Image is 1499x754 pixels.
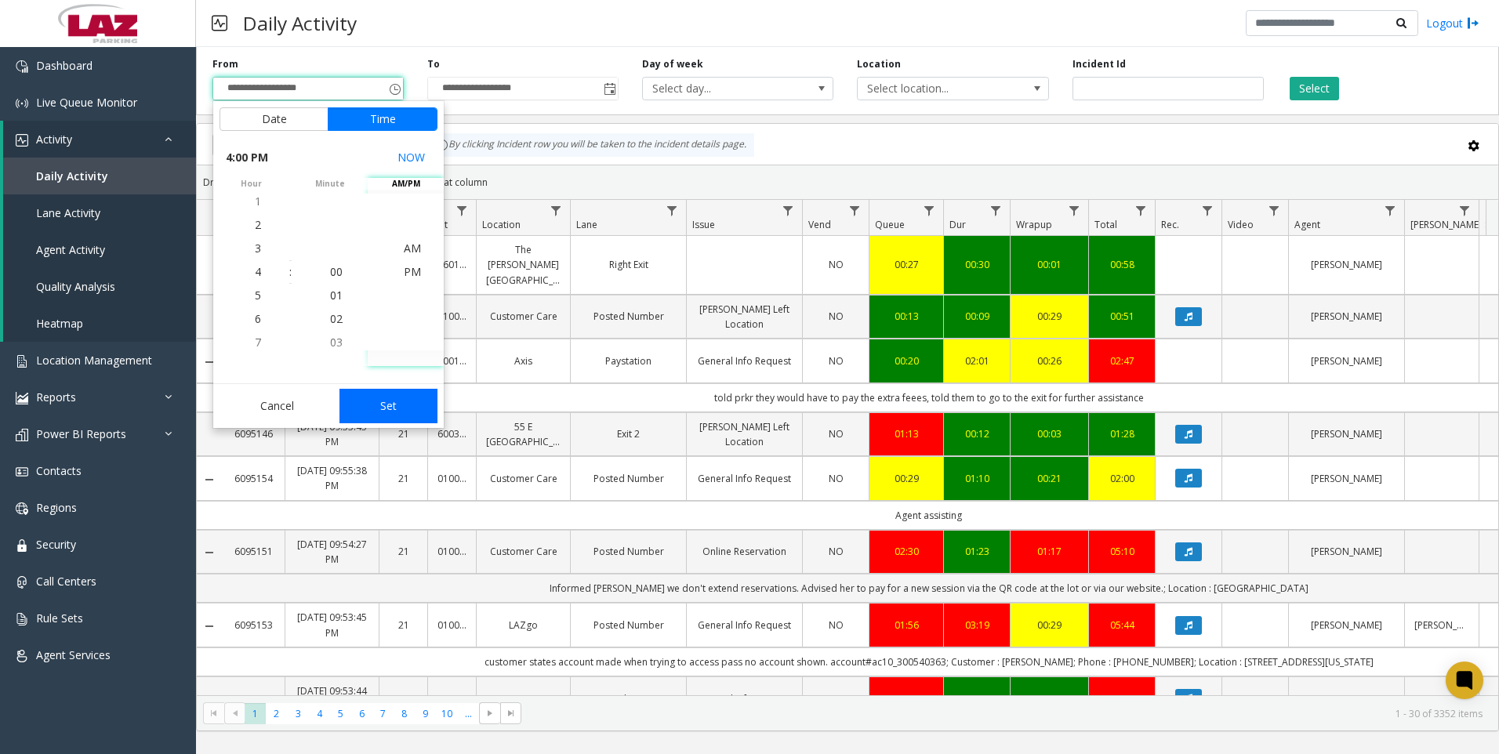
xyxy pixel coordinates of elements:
a: 02:30 [879,544,934,559]
a: Lane Filter Menu [662,200,683,221]
span: Page 7 [372,703,394,724]
a: 00:25 [1020,691,1079,706]
div: 02:00 [1098,471,1145,486]
a: 21 [389,544,418,559]
kendo-pager-info: 1 - 30 of 3352 items [531,707,1483,720]
span: AM/PM [368,178,444,190]
a: YES [812,691,859,706]
a: Collapse Details [197,473,222,486]
a: Customer Care [486,309,561,324]
a: The [PERSON_NAME][GEOGRAPHIC_DATA] [486,242,561,288]
a: Location Filter Menu [546,200,567,221]
span: Agent Services [36,647,111,662]
div: 00:01 [1020,257,1079,272]
a: 01:17 [1020,544,1079,559]
a: NO [812,471,859,486]
img: 'icon' [16,539,28,552]
a: Issue Filter Menu [778,200,799,221]
a: 05:44 [1098,618,1145,633]
span: 4:00 PM [226,147,268,169]
div: By clicking Incident row you will be taken to the incident details page. [428,133,754,157]
a: Daily Activity [3,158,196,194]
img: 'icon' [16,355,28,368]
div: 00:29 [1020,309,1079,324]
div: 00:21 [1020,471,1079,486]
a: General Info Request [696,471,793,486]
div: 00:12 [953,426,1000,441]
button: Set [339,389,438,423]
a: 01:10 [953,471,1000,486]
span: Page 3 [288,703,309,724]
a: 03:20 [1098,691,1145,706]
a: [PERSON_NAME] [1298,257,1395,272]
a: 21 [389,471,418,486]
a: 01:56 [879,618,934,633]
span: Location [482,218,521,231]
label: Day of week [642,57,703,71]
a: NO [812,309,859,324]
span: Regions [36,500,77,515]
img: 'icon' [16,429,28,441]
span: [PERSON_NAME] [1410,218,1482,231]
a: Parker Filter Menu [1454,200,1475,221]
a: 21 [389,691,418,706]
img: 'icon' [16,60,28,73]
a: Heatmap [3,305,196,342]
div: 02:47 [1098,353,1145,368]
a: General Info Request [696,353,793,368]
a: 21 [389,618,418,633]
a: NO [812,618,859,633]
a: 6095146 [231,426,275,441]
span: YES [828,692,844,705]
a: Customer Care [486,471,561,486]
label: Incident Id [1073,57,1126,71]
a: Agent Activity [3,231,196,268]
span: NO [829,258,844,271]
span: Daily Activity [36,169,108,183]
a: 600101 [437,353,466,368]
div: 00:51 [1098,309,1145,324]
a: Posted Number [580,544,677,559]
a: 6095154 [231,471,275,486]
span: Rec. [1161,218,1179,231]
a: [PERSON_NAME] Left Location [696,302,793,332]
a: 850109 [437,691,466,706]
a: [DATE] 09:53:45 PM [295,610,369,640]
a: Logout [1426,15,1479,31]
a: 05:10 [1098,544,1145,559]
span: 01 [330,288,343,303]
span: Select location... [858,78,1010,100]
a: NO [812,544,859,559]
span: hour [213,178,289,190]
button: Time tab [328,107,437,131]
span: Lane [576,218,597,231]
span: Page 10 [437,703,458,724]
a: Activity [3,121,196,158]
a: 01:23 [953,544,1000,559]
a: 010016 [437,471,466,486]
a: [PERSON_NAME] [1298,691,1395,706]
a: 010016 [437,309,466,324]
span: Page 9 [415,703,436,724]
span: Reports [36,390,76,404]
span: Page 6 [351,703,372,724]
span: Toggle popup [386,78,403,100]
a: 00:30 [953,257,1000,272]
span: NO [829,618,844,632]
a: [PERSON_NAME] [1298,471,1395,486]
a: Video Filter Menu [1264,200,1285,221]
button: Select [1290,77,1339,100]
img: 'icon' [16,502,28,515]
button: Date tab [220,107,328,131]
span: Page 1 [245,703,266,724]
a: Agent Filter Menu [1380,200,1401,221]
a: Lot Filter Menu [452,200,473,221]
a: Wrapup Filter Menu [1064,200,1085,221]
a: Customer Care [486,544,561,559]
span: Agent [1294,218,1320,231]
a: 03:19 [953,618,1000,633]
div: 00:09 [953,309,1000,324]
